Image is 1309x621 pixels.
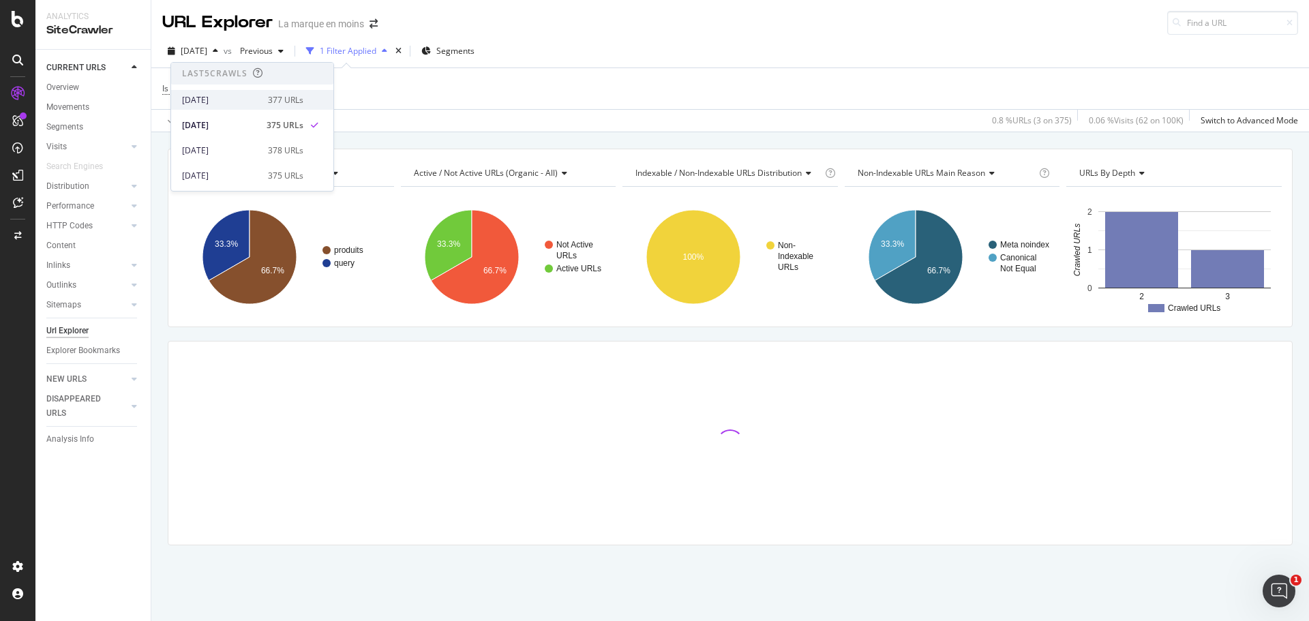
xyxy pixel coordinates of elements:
[224,45,235,57] span: vs
[1167,11,1298,35] input: Find a URL
[46,258,70,273] div: Inlinks
[992,115,1072,126] div: 0.8 % URLs ( 3 on 375 )
[46,11,140,22] div: Analytics
[46,160,117,174] a: Search Engines
[46,344,141,358] a: Explorer Bookmarks
[46,179,89,194] div: Distribution
[622,198,838,316] svg: A chart.
[46,120,83,134] div: Segments
[46,61,127,75] a: CURRENT URLS
[182,119,258,132] div: [DATE]
[46,392,115,421] div: DISAPPEARED URLS
[556,264,601,273] text: Active URLs
[182,94,260,106] div: [DATE]
[46,432,141,446] a: Analysis Info
[46,278,127,292] a: Outlinks
[1226,292,1231,301] text: 3
[46,61,106,75] div: CURRENT URLS
[1079,167,1135,179] span: URLs by Depth
[46,372,87,387] div: NEW URLS
[46,372,127,387] a: NEW URLS
[778,262,798,272] text: URLs
[1000,240,1049,249] text: Meta noindex
[1072,224,1082,276] text: Crawled URLs
[1066,198,1282,316] div: A chart.
[46,392,127,421] a: DISAPPEARED URLS
[46,100,141,115] a: Movements
[46,140,67,154] div: Visits
[179,198,394,316] svg: A chart.
[46,140,127,154] a: Visits
[633,162,822,184] h4: Indexable / Non-Indexable URLs Distribution
[1000,253,1036,262] text: Canonical
[436,45,475,57] span: Segments
[414,167,558,179] span: Active / Not Active URLs (organic - all)
[1291,575,1302,586] span: 1
[416,40,480,62] button: Segments
[1168,303,1220,313] text: Crawled URLs
[46,344,120,358] div: Explorer Bookmarks
[437,239,460,249] text: 33.3%
[778,252,813,261] text: Indexable
[1087,207,1092,217] text: 2
[46,199,127,213] a: Performance
[881,239,904,249] text: 33.3%
[556,240,593,249] text: Not Active
[46,120,141,134] a: Segments
[261,266,284,275] text: 66.7%
[268,170,303,182] div: 375 URLs
[393,44,404,58] div: times
[1263,575,1295,607] iframe: Intercom live chat
[162,40,224,62] button: [DATE]
[1201,115,1298,126] div: Switch to Advanced Mode
[927,266,950,275] text: 66.7%
[1195,110,1298,132] button: Switch to Advanced Mode
[46,80,141,95] a: Overview
[182,170,260,182] div: [DATE]
[334,245,363,255] text: produits
[46,219,127,233] a: HTTP Codes
[278,17,364,31] div: La marque en moins
[1077,162,1269,184] h4: URLs by Depth
[301,40,393,62] button: 1 Filter Applied
[46,324,89,338] div: Url Explorer
[46,80,79,95] div: Overview
[235,40,289,62] button: Previous
[46,239,141,253] a: Content
[635,167,802,179] span: Indexable / Non-Indexable URLs distribution
[320,45,376,57] div: 1 Filter Applied
[334,258,355,268] text: query
[46,432,94,446] div: Analysis Info
[268,94,303,106] div: 377 URLs
[483,266,507,275] text: 66.7%
[1140,292,1145,301] text: 2
[1089,115,1184,126] div: 0.06 % Visits ( 62 on 100K )
[46,298,127,312] a: Sitemaps
[556,251,577,260] text: URLs
[46,199,94,213] div: Performance
[268,145,303,157] div: 378 URLs
[370,19,378,29] div: arrow-right-arrow-left
[215,239,238,249] text: 33.3%
[46,179,127,194] a: Distribution
[855,162,1037,184] h4: Non-Indexable URLs Main Reason
[1087,245,1092,255] text: 1
[46,324,141,338] a: Url Explorer
[46,298,81,312] div: Sitemaps
[235,45,273,57] span: Previous
[858,167,985,179] span: Non-Indexable URLs Main Reason
[401,198,616,316] svg: A chart.
[46,258,127,273] a: Inlinks
[1087,284,1092,293] text: 0
[46,239,76,253] div: Content
[46,219,93,233] div: HTTP Codes
[46,278,76,292] div: Outlinks
[267,119,303,132] div: 375 URLs
[845,198,1060,316] svg: A chart.
[162,110,202,132] button: Apply
[182,67,247,79] div: Last 5 Crawls
[46,160,103,174] div: Search Engines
